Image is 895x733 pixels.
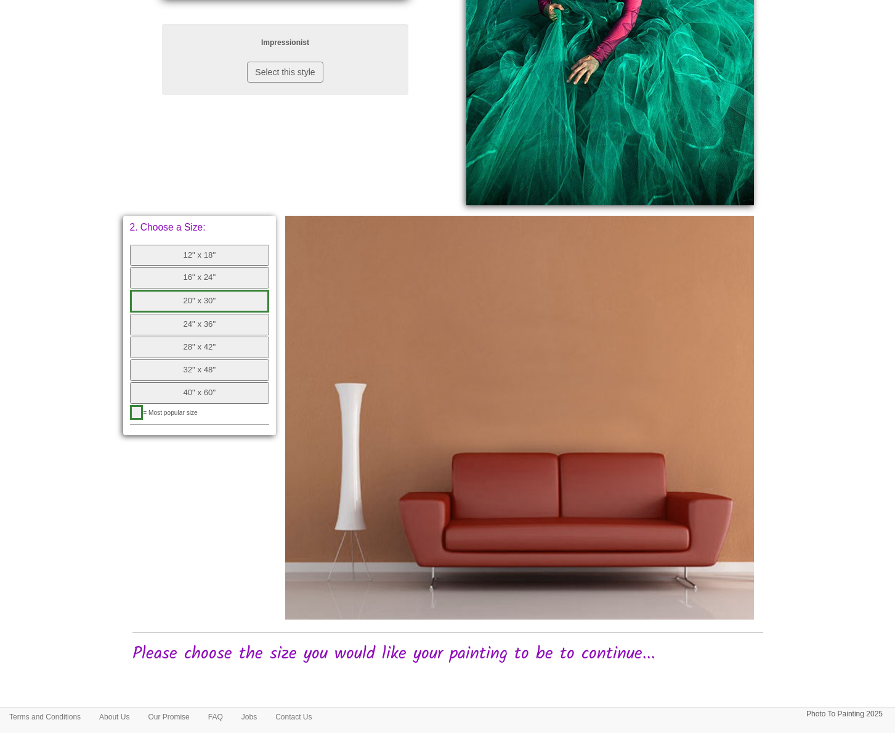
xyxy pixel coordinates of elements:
a: About Us [90,708,139,726]
button: 16" x 24" [130,267,270,289]
p: 2. Choose a Size: [130,223,270,232]
button: 40" x 60" [130,382,270,404]
button: Select this style [247,62,323,83]
span: = Most popular size [143,409,198,416]
h2: Please choose the size you would like your painting to be to continue... [132,645,763,664]
button: 20" x 30" [130,290,270,313]
button: 24" x 36" [130,314,270,335]
a: Our Promise [139,708,198,726]
p: Photo To Painting 2025 [806,708,883,721]
button: 28" x 42" [130,337,270,358]
button: 12" x 18" [130,245,270,266]
a: Jobs [232,708,266,726]
a: FAQ [199,708,232,726]
img: Please click the buttons to see your painting on the wall [285,216,754,620]
p: Impressionist [174,36,396,49]
button: 32" x 48" [130,359,270,381]
a: Contact Us [266,708,321,726]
